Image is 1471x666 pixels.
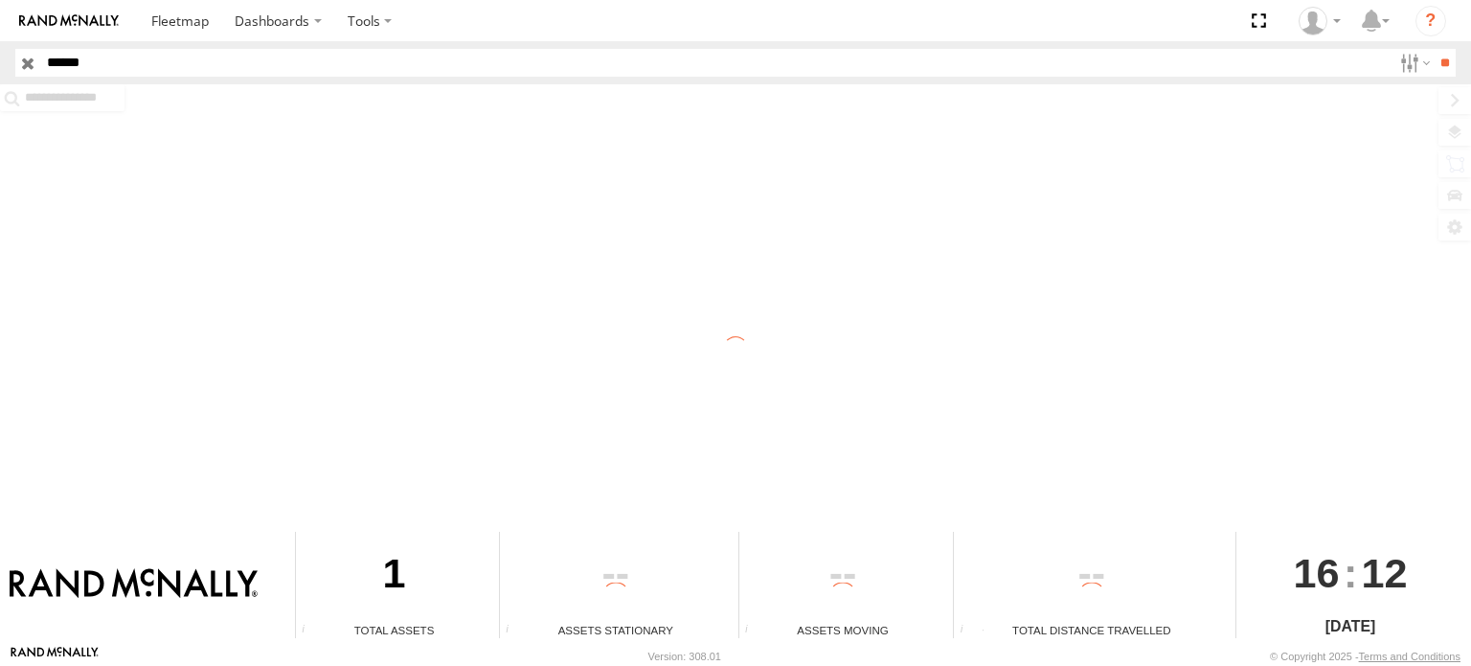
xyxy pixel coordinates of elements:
label: Search Filter Options [1392,49,1434,77]
div: Total distance travelled by all assets within specified date range and applied filters [954,624,983,638]
div: : [1236,532,1463,614]
div: Total number of assets current in transit. [739,624,768,638]
div: © Copyright 2025 - [1270,651,1460,662]
div: Total number of assets current stationary. [500,624,529,638]
div: Assets Stationary [500,622,731,638]
a: Terms and Conditions [1359,651,1460,662]
div: 1 [296,532,492,622]
span: 12 [1362,532,1408,614]
img: Rand McNally [10,568,258,601]
div: Jose Goitia [1292,7,1347,35]
a: Visit our Website [11,647,99,666]
img: rand-logo.svg [19,14,119,28]
div: Version: 308.01 [648,651,721,662]
div: Assets Moving [739,622,947,638]
div: Total Assets [296,622,492,638]
span: 16 [1294,532,1340,614]
div: Total number of Enabled Assets [296,624,325,638]
div: Total Distance Travelled [954,622,1229,638]
div: [DATE] [1236,615,1463,638]
i: ? [1415,6,1446,36]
